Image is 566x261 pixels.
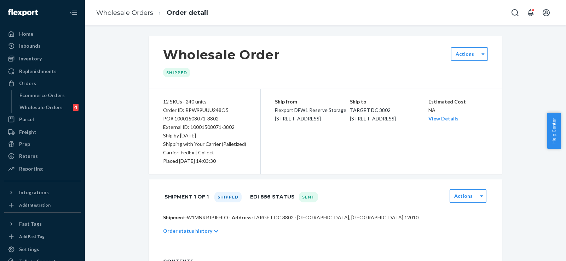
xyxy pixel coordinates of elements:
[96,9,153,17] a: Wholesale Orders
[4,187,81,198] button: Integrations
[164,189,209,204] h1: Shipment 1 of 1
[163,148,246,157] p: Carrier: FedEx | Collect
[539,6,553,20] button: Open account menu
[8,9,38,16] img: Flexport logo
[275,97,350,106] p: Ship from
[524,6,538,20] button: Open notifications
[4,53,81,64] a: Inventory
[16,90,81,101] a: Ecommerce Orders
[4,66,81,77] a: Replenishments
[4,218,81,230] button: Fast Tags
[19,30,33,37] div: Home
[163,68,190,77] div: Shipped
[19,246,39,253] div: Settings
[214,192,242,202] div: Shipped
[4,201,81,209] a: Add Integration
[4,28,81,40] a: Home
[4,138,81,150] a: Prep
[19,55,42,62] div: Inventory
[16,102,81,113] a: Wholesale Orders4
[4,232,81,241] a: Add Fast Tag
[19,165,43,172] div: Reporting
[350,107,396,121] span: TARGET DC 3802 [STREET_ADDRESS]
[4,40,81,52] a: Inbounds
[19,129,36,136] div: Freight
[428,97,488,106] p: Estimated Cost
[508,6,522,20] button: Open Search Box
[456,51,474,58] label: Actions
[19,220,42,227] div: Fast Tags
[4,244,81,255] a: Settings
[19,189,49,196] div: Integrations
[19,104,63,111] div: Wholesale Orders
[163,123,246,131] div: External ID: 10001508071-3802
[19,141,30,148] div: Prep
[163,97,246,106] div: 12 SKUs · 240 units
[19,233,45,239] div: Add Fast Tag
[299,192,318,202] div: Sent
[163,140,246,148] p: Shipping with Your Carrier (Palletized)
[4,126,81,138] a: Freight
[73,104,79,111] div: 4
[167,9,208,17] a: Order detail
[67,6,81,20] button: Close Navigation
[4,150,81,162] a: Returns
[163,131,246,140] p: Ship by [DATE]
[163,227,212,235] p: Order status history
[19,80,36,87] div: Orders
[163,114,246,123] div: PO# 10001508071-3802
[19,42,41,49] div: Inbounds
[428,97,488,123] div: NA
[163,214,187,220] span: Shipment:
[19,68,57,75] div: Replenishments
[19,202,51,208] div: Add Integration
[250,189,295,204] h1: EDI 856 Status
[19,153,38,160] div: Returns
[350,97,399,106] p: Ship to
[19,116,34,123] div: Parcel
[19,92,65,99] div: Ecommerce Orders
[163,106,246,114] div: Order ID: RPW99UUU248O5
[163,214,488,221] p: W1MNKRJPJFHIO · TARGET DC 3802 · [GEOGRAPHIC_DATA], [GEOGRAPHIC_DATA] 12010
[163,47,280,62] h1: Wholesale Order
[4,114,81,125] a: Parcel
[4,163,81,174] a: Reporting
[454,192,473,200] label: Actions
[428,115,458,121] a: View Details
[91,2,214,23] ol: breadcrumbs
[232,214,253,220] span: Address:
[163,157,246,165] div: Placed [DATE] 14:03:30
[4,78,81,89] a: Orders
[547,113,561,149] button: Help Center
[275,107,346,121] span: Flexport DFW1 Reserve Storage [STREET_ADDRESS]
